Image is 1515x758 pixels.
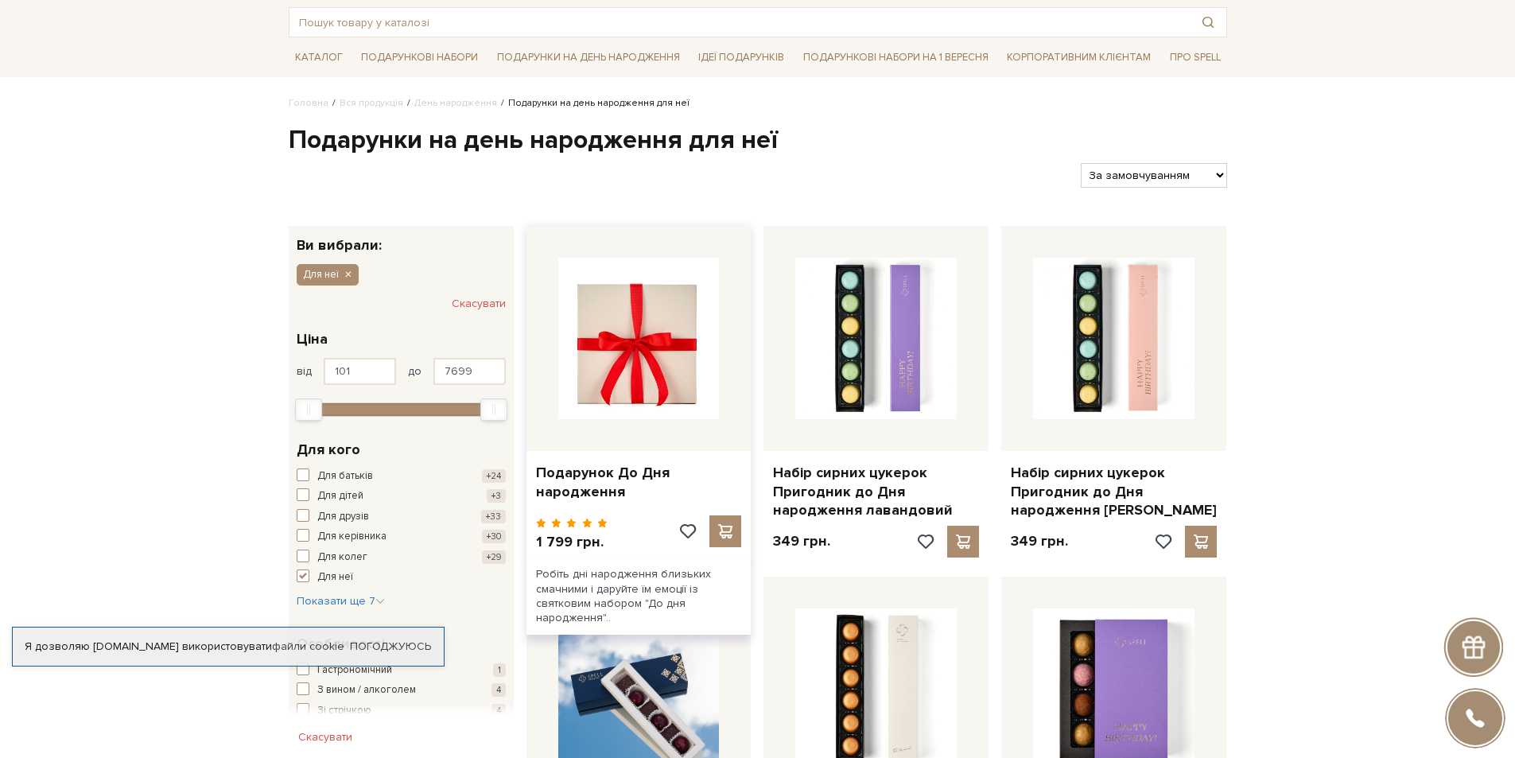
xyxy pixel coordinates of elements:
span: Для дітей [317,488,363,504]
span: +30 [482,530,506,543]
span: 4 [491,704,506,717]
a: файли cookie [272,639,344,653]
span: 1 [493,663,506,677]
a: Набір сирних цукерок Пригодник до Дня народження лавандовий [773,464,979,519]
span: Каталог [289,45,349,70]
p: 1 799 грн. [536,533,608,551]
a: Подарункові набори на 1 Вересня [797,44,995,71]
span: Для неї [303,267,339,282]
a: Погоджуюсь [350,639,431,654]
span: Подарунки на День народження [491,45,686,70]
span: +24 [482,469,506,483]
span: від [297,364,312,379]
button: Пошук товару у каталозі [1190,8,1226,37]
span: Гастрономічний [317,663,392,678]
button: З вином / алкоголем 4 [297,682,506,698]
li: Подарунки на день народження для неї [497,96,690,111]
div: Ви вибрали: [289,226,514,252]
span: Для керівника [317,529,387,545]
div: Min [295,398,322,421]
p: 349 грн. [1011,532,1068,550]
a: Вся продукція [340,97,403,109]
button: Показати ще 7 [297,593,385,609]
a: Корпоративним клієнтам [1000,44,1157,71]
span: +33 [481,510,506,523]
div: Я дозволяю [DOMAIN_NAME] використовувати [13,639,444,654]
span: З вином / алкоголем [317,682,416,698]
span: Для батьків [317,468,373,484]
span: Про Spell [1163,45,1227,70]
button: Для колег +29 [297,550,506,566]
button: Для дітей +3 [297,488,506,504]
h1: Подарунки на день народження для неї [289,124,1227,157]
button: Для неї [297,569,506,585]
div: Max [480,398,507,421]
img: Подарунок До Дня народження [558,258,720,419]
input: Ціна [324,358,396,385]
button: Для керівника +30 [297,529,506,545]
span: 4 [491,683,506,697]
input: Пошук товару у каталозі [289,8,1190,37]
a: День народження [414,97,497,109]
span: Для колег [317,550,367,566]
p: 349 грн. [773,532,830,550]
span: Ціна [297,328,328,350]
button: Зі стрічкою 4 [297,703,506,719]
a: Головна [289,97,328,109]
span: +3 [487,489,506,503]
span: Для кого [297,439,360,461]
span: +29 [482,550,506,564]
span: Подарункові набори [355,45,484,70]
span: Для неї [317,569,353,585]
button: Для неї [297,264,359,285]
input: Ціна [433,358,506,385]
button: Скасувати [289,725,362,750]
a: Подарунок До Дня народження [536,464,742,501]
span: Для друзів [317,509,369,525]
span: Ідеї подарунків [692,45,791,70]
span: Показати ще 7 [297,594,385,608]
span: до [408,364,421,379]
span: Зі стрічкою [317,703,371,719]
button: Для батьків +24 [297,468,506,484]
a: Набір сирних цукерок Пригодник до Дня народження [PERSON_NAME] [1011,464,1217,519]
button: Гастрономічний 1 [297,663,506,678]
button: Для друзів +33 [297,509,506,525]
button: Скасувати [452,291,506,317]
div: Робіть дні народження близьких смачними і даруйте їм емоції із святковим набором "До дня народжен... [526,558,752,635]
